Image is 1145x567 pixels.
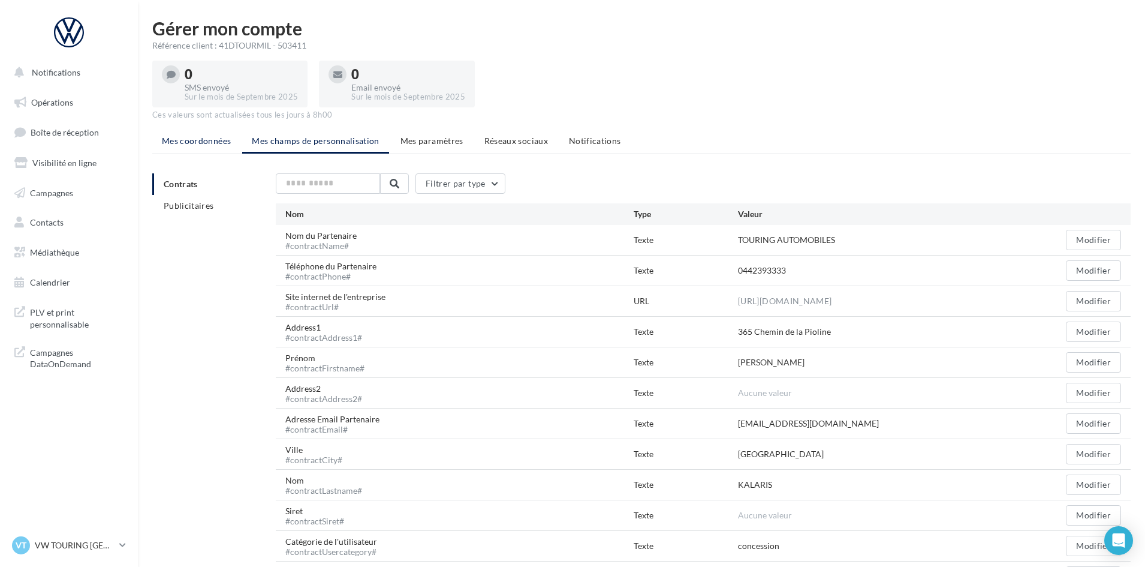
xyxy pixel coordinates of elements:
[634,448,738,460] div: Texte
[1066,230,1121,250] button: Modifier
[285,548,377,556] div: #contractUsercategory#
[738,418,879,430] div: [EMAIL_ADDRESS][DOMAIN_NAME]
[285,395,362,403] div: #contractAddress2#
[7,240,131,265] a: Médiathèque
[30,304,123,330] span: PLV et print personnalisable
[285,456,342,464] div: #contractCity#
[738,234,835,246] div: TOURING AUTOMOBILES
[1066,291,1121,311] button: Modifier
[738,479,772,491] div: KALARIS
[634,387,738,399] div: Texte
[1066,536,1121,556] button: Modifier
[634,418,738,430] div: Texte
[415,173,505,194] button: Filtrer par type
[634,540,738,552] div: Texte
[634,326,738,338] div: Texte
[400,136,463,146] span: Mes paramètres
[285,475,372,495] div: Nom
[285,425,379,434] div: #contractEmail#
[16,539,26,551] span: VT
[634,295,738,307] div: URL
[285,364,364,373] div: #contractFirstname#
[738,388,792,398] span: Aucune valeur
[7,340,131,375] a: Campagnes DataOnDemand
[634,208,738,220] div: Type
[634,509,738,521] div: Texte
[285,517,344,526] div: #contractSiret#
[285,242,357,250] div: #contractName#
[738,326,831,338] div: 365 Chemin de la Pioline
[1066,322,1121,342] button: Modifier
[185,83,298,92] div: SMS envoyé
[7,90,131,115] a: Opérations
[30,187,73,197] span: Campagnes
[634,356,738,368] div: Texte
[285,444,352,464] div: Ville
[634,265,738,277] div: Texte
[285,272,376,281] div: #contractPhone#
[7,181,131,206] a: Campagnes
[162,136,231,146] span: Mes coordonnées
[35,539,115,551] p: VW TOURING [GEOGRAPHIC_DATA]
[32,158,97,168] span: Visibilité en ligne
[30,344,123,370] span: Campagnes DataOnDemand
[152,110,1131,121] div: Ces valeurs sont actualisées tous les jours à 8h00
[30,277,70,287] span: Calendrier
[185,92,298,103] div: Sur le mois de Septembre 2025
[30,247,79,257] span: Médiathèque
[738,510,792,520] span: Aucune valeur
[351,83,465,92] div: Email envoyé
[7,210,131,235] a: Contacts
[484,136,548,146] span: Réseaux sociaux
[285,413,389,434] div: Adresse Email Partenaire
[7,299,131,335] a: PLV et print personnalisable
[1066,475,1121,495] button: Modifier
[285,383,372,403] div: Address2
[285,505,354,526] div: Siret
[738,208,1017,220] div: Valeur
[1104,526,1133,555] div: Open Intercom Messenger
[351,68,465,81] div: 0
[738,265,786,277] div: 0442393333
[634,234,738,246] div: Texte
[1066,444,1121,464] button: Modifier
[152,19,1131,37] h1: Gérer mon compte
[738,356,804,368] div: [PERSON_NAME]
[1066,505,1121,526] button: Modifier
[738,540,779,552] div: concession
[1066,413,1121,434] button: Modifier
[285,230,366,250] div: Nom du Partenaire
[152,40,1131,52] div: Référence client : 41DTOURMIL - 503411
[185,68,298,81] div: 0
[10,534,128,557] a: VT VW TOURING [GEOGRAPHIC_DATA]
[738,448,824,460] div: [GEOGRAPHIC_DATA]
[7,270,131,295] a: Calendrier
[1066,352,1121,373] button: Modifier
[31,127,99,137] span: Boîte de réception
[634,479,738,491] div: Texte
[351,92,465,103] div: Sur le mois de Septembre 2025
[285,291,395,311] div: Site internet de l'entreprise
[285,260,386,281] div: Téléphone du Partenaire
[30,217,64,227] span: Contacts
[285,322,372,342] div: Address1
[285,536,387,556] div: Catégorie de l'utilisateur
[7,60,126,85] button: Notifications
[738,294,831,308] a: [URL][DOMAIN_NAME]
[7,151,131,176] a: Visibilité en ligne
[569,136,621,146] span: Notifications
[285,487,362,495] div: #contractLastname#
[1066,383,1121,403] button: Modifier
[7,119,131,145] a: Boîte de réception
[31,97,73,107] span: Opérations
[1066,260,1121,281] button: Modifier
[285,334,362,342] div: #contractAddress1#
[32,67,80,77] span: Notifications
[285,352,374,373] div: Prénom
[164,200,214,211] span: Publicitaires
[285,303,385,311] div: #contractUrl#
[285,208,634,220] div: Nom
